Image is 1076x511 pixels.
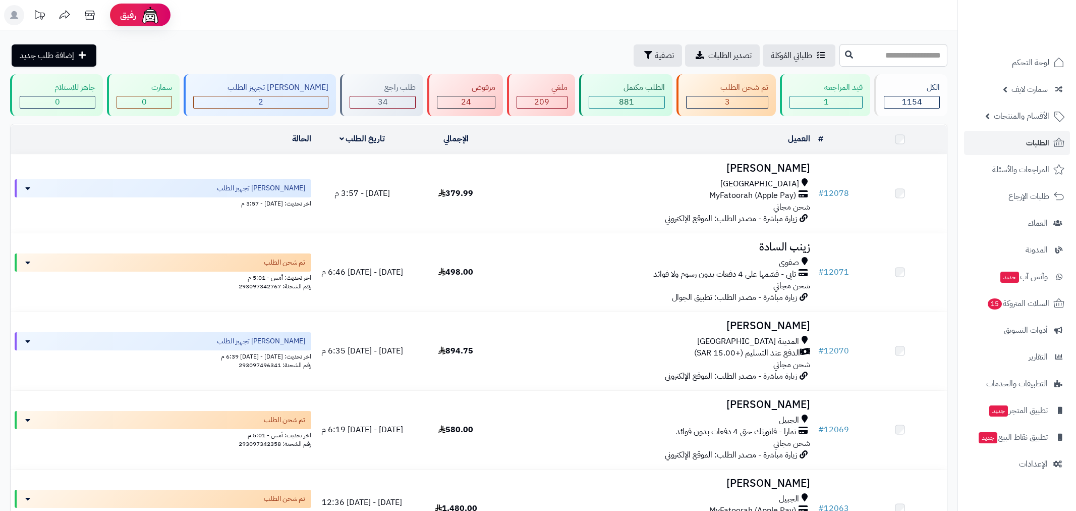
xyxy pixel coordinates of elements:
[15,197,311,208] div: اخر تحديث: [DATE] - 3:57 م
[789,82,863,93] div: قيد المراجعه
[964,265,1070,289] a: وآتس آبجديد
[1028,216,1048,230] span: العملاء
[321,424,403,436] span: [DATE] - [DATE] 6:19 م
[1007,27,1066,48] img: logo-2.png
[12,44,96,67] a: إضافة طلب جديد
[8,74,105,116] a: جاهز للاستلام 0
[988,403,1048,418] span: تطبيق المتجر
[15,429,311,440] div: اخر تحديث: أمس - 5:01 م
[589,82,665,93] div: الطلب مكتمل
[217,336,305,346] span: [PERSON_NAME] تجهيز الطلب
[708,49,752,62] span: تصدير الطلبات
[194,96,328,108] div: 2
[437,82,495,93] div: مرفوض
[818,187,849,199] a: #12078
[773,437,810,449] span: شحن مجاني
[334,187,390,199] span: [DATE] - 3:57 م
[989,405,1008,417] span: جديد
[773,280,810,292] span: شحن مجاني
[505,74,577,116] a: ملغي 209
[506,163,810,174] h3: [PERSON_NAME]
[619,96,634,108] span: 881
[378,96,388,108] span: 34
[339,133,385,145] a: تاريخ الطلب
[665,370,797,382] span: زيارة مباشرة - مصدر الطلب: الموقع الإلكتروني
[20,49,74,62] span: إضافة طلب جديد
[672,291,797,303] span: زيارة مباشرة - مصدر الطلب: تطبيق الجوال
[697,336,799,347] span: المدينة [GEOGRAPHIC_DATA]
[15,272,311,282] div: اخر تحديث: أمس - 5:01 م
[818,345,824,357] span: #
[506,241,810,253] h3: زينب السادة
[964,184,1070,209] a: طلبات الإرجاع
[438,187,473,199] span: 379.99
[117,96,172,108] div: 0
[818,424,849,436] a: #12069
[884,82,940,93] div: الكل
[653,269,796,280] span: تابي - قسّمها على 4 دفعات بدون رسوم ولا فوائد
[709,190,796,201] span: MyFatoorah (Apple Pay)
[818,424,824,436] span: #
[217,183,305,193] span: [PERSON_NAME] تجهيز الطلب
[182,74,338,116] a: [PERSON_NAME] تجهيز الطلب 2
[964,291,1070,316] a: السلات المتروكة15
[239,282,311,291] span: رقم الشحنة: 293097342767
[264,258,305,268] span: تم شحن الطلب
[771,49,812,62] span: طلباتي المُوكلة
[20,96,95,108] div: 0
[338,74,425,116] a: طلب راجع 34
[824,96,829,108] span: 1
[1029,350,1048,364] span: التقارير
[763,44,835,67] a: طلباتي المُوكلة
[292,133,311,145] a: الحالة
[193,82,329,93] div: [PERSON_NAME] تجهيز الطلب
[964,425,1070,449] a: تطبيق نقاط البيعجديد
[120,9,136,21] span: رفيق
[694,347,800,359] span: الدفع عند التسليم (+15.00 SAR)
[1019,457,1048,471] span: الإعدادات
[425,74,505,116] a: مرفوض 24
[350,82,416,93] div: طلب راجع
[687,96,768,108] div: 3
[1012,56,1049,70] span: لوحة التحكم
[239,361,311,370] span: رقم الشحنة: 293097496341
[964,238,1070,262] a: المدونة
[720,178,799,190] span: [GEOGRAPHIC_DATA]
[725,96,730,108] span: 3
[264,494,305,504] span: تم شحن الطلب
[979,432,997,443] span: جديد
[577,74,674,116] a: الطلب مكتمل 881
[461,96,471,108] span: 24
[987,296,1049,311] span: السلات المتروكة
[517,96,567,108] div: 209
[818,187,824,199] span: #
[964,131,1070,155] a: الطلبات
[634,44,682,67] button: تصفية
[1008,189,1049,203] span: طلبات الإرجاع
[665,213,797,225] span: زيارة مباشرة - مصدر الطلب: الموقع الإلكتروني
[140,5,160,25] img: ai-face.png
[790,96,862,108] div: 1
[1000,272,1019,283] span: جديد
[685,44,760,67] a: تصدير الطلبات
[964,318,1070,342] a: أدوات التسويق
[964,345,1070,369] a: التقارير
[964,372,1070,396] a: التطبيقات والخدمات
[1011,82,1048,96] span: سمارت لايف
[239,439,311,448] span: رقم الشحنة: 293097342358
[20,82,95,93] div: جاهز للاستلام
[321,345,403,357] span: [DATE] - [DATE] 6:35 م
[665,449,797,461] span: زيارة مباشرة - مصدر الطلب: الموقع الإلكتروني
[506,399,810,411] h3: [PERSON_NAME]
[321,266,403,278] span: [DATE] - [DATE] 6:46 م
[779,415,799,426] span: الجبيل
[773,201,810,213] span: شحن مجاني
[788,133,810,145] a: العميل
[978,430,1048,444] span: تطبيق نقاط البيع
[258,96,263,108] span: 2
[350,96,415,108] div: 34
[438,345,473,357] span: 894.75
[999,270,1048,284] span: وآتس آب
[506,478,810,489] h3: [PERSON_NAME]
[986,377,1048,391] span: التطبيقات والخدمات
